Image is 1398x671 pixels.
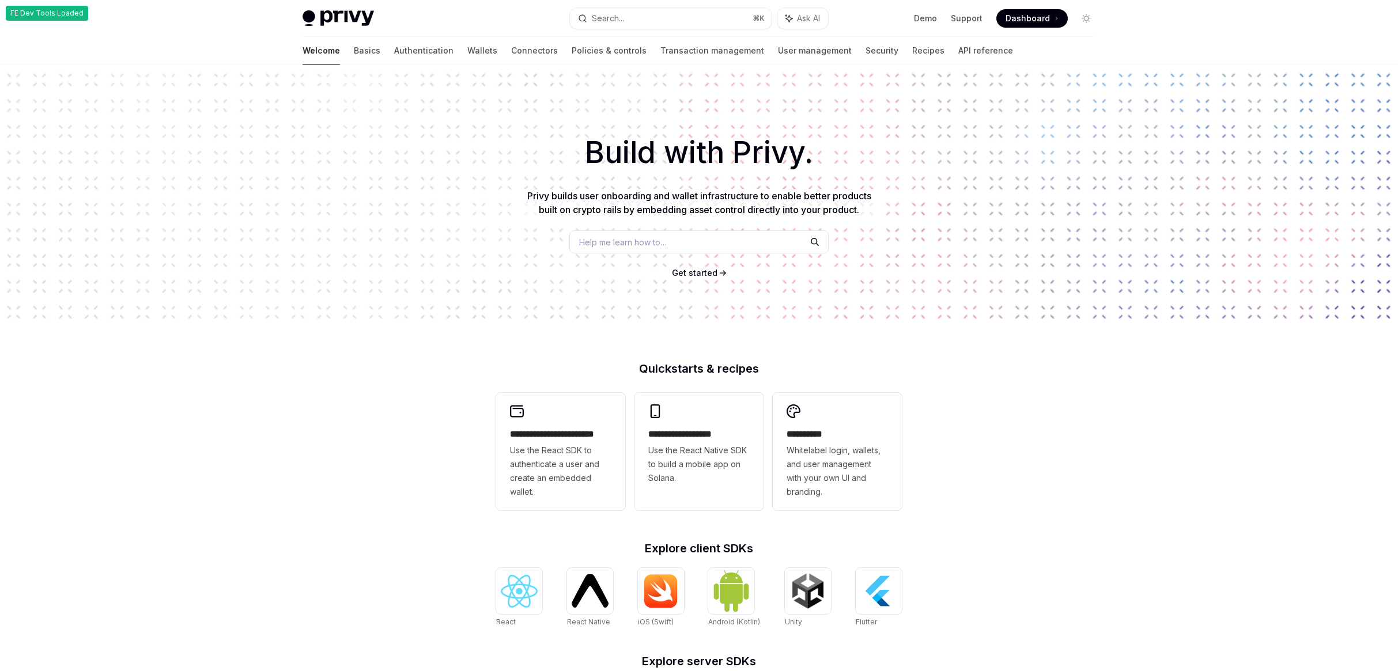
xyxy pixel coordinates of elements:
[787,443,888,499] span: Whitelabel login, wallets, and user management with your own UI and branding.
[778,37,852,65] a: User management
[708,568,760,628] a: Android (Kotlin)Android (Kotlin)
[467,37,497,65] a: Wallets
[527,190,871,215] span: Privy builds user onboarding and wallet infrastructure to enable better products built on crypto ...
[570,8,772,29] button: Search...⌘K
[496,568,542,628] a: ReactReact
[638,617,674,626] span: iOS (Swift)
[354,37,380,65] a: Basics
[797,13,820,24] span: Ask AI
[753,14,765,23] span: ⌘ K
[567,568,613,628] a: React NativeReact Native
[785,568,831,628] a: UnityUnity
[634,393,764,510] a: **** **** **** ***Use the React Native SDK to build a mobile app on Solana.
[708,617,760,626] span: Android (Kotlin)
[785,617,802,626] span: Unity
[996,9,1068,28] a: Dashboard
[579,236,667,248] span: Help me learn how to…
[592,12,624,25] div: Search...
[1077,9,1095,28] button: Toggle dark mode
[394,37,454,65] a: Authentication
[958,37,1013,65] a: API reference
[951,13,983,24] a: Support
[303,37,340,65] a: Welcome
[572,37,647,65] a: Policies & controls
[777,8,828,29] button: Ask AI
[672,267,717,279] a: Get started
[496,363,902,374] h2: Quickstarts & recipes
[18,130,1380,175] h1: Build with Privy.
[856,617,877,626] span: Flutter
[856,568,902,628] a: FlutterFlutter
[567,617,610,626] span: React Native
[773,393,902,510] a: **** *****Whitelabel login, wallets, and user management with your own UI and branding.
[510,443,611,499] span: Use the React SDK to authenticate a user and create an embedded wallet.
[672,268,717,278] span: Get started
[496,617,516,626] span: React
[660,37,764,65] a: Transaction management
[914,13,937,24] a: Demo
[912,37,944,65] a: Recipes
[643,574,679,608] img: iOS (Swift)
[638,568,684,628] a: iOS (Swift)iOS (Swift)
[713,569,750,612] img: Android (Kotlin)
[496,655,902,667] h2: Explore server SDKs
[1006,13,1050,24] span: Dashboard
[501,575,538,608] img: React
[511,37,558,65] a: Connectors
[6,6,88,21] div: FE Dev Tools Loaded
[860,573,897,609] img: Flutter
[789,573,826,609] img: Unity
[866,37,898,65] a: Security
[572,574,609,607] img: React Native
[303,10,374,26] img: light logo
[648,443,750,485] span: Use the React Native SDK to build a mobile app on Solana.
[496,543,902,554] h2: Explore client SDKs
